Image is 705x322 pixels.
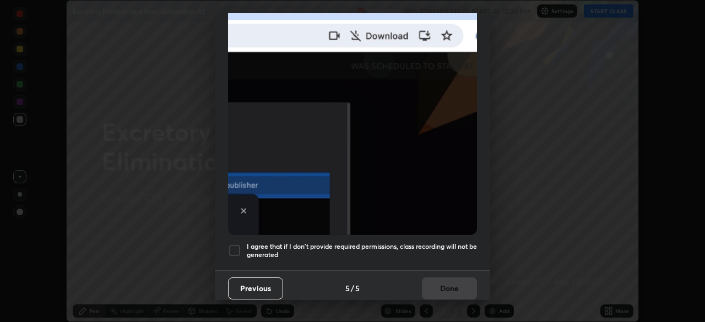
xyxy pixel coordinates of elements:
[355,282,360,294] h4: 5
[247,242,477,259] h5: I agree that if I don't provide required permissions, class recording will not be generated
[351,282,354,294] h4: /
[345,282,350,294] h4: 5
[228,277,283,299] button: Previous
